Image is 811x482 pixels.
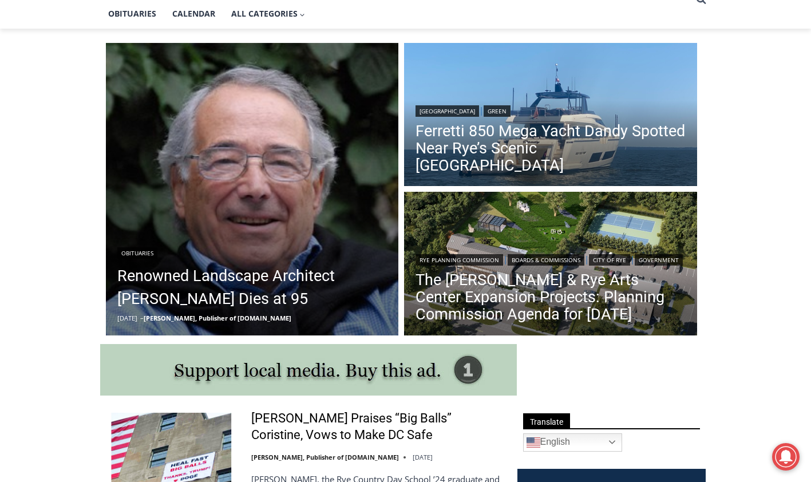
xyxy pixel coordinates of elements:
[484,105,511,117] a: Green
[75,15,283,37] div: Book [PERSON_NAME]'s Good Humor for Your Drive by Birthday
[251,453,399,461] a: [PERSON_NAME], Publisher of [DOMAIN_NAME]
[100,344,517,396] img: support local media, buy this ad
[1,115,115,143] a: Open Tues. - Sun. [PHONE_NUMBER]
[340,3,413,52] a: Book [PERSON_NAME]'s Good Humor for Your Event
[275,111,555,143] a: Intern @ [DOMAIN_NAME]
[106,43,399,336] a: Read More Renowned Landscape Architect Peter Rolland Dies at 95
[117,264,387,310] a: Renowned Landscape Architect [PERSON_NAME] Dies at 95
[117,314,137,322] time: [DATE]
[508,254,584,266] a: Boards & Commissions
[416,105,479,117] a: [GEOGRAPHIC_DATA]
[416,271,686,323] a: The [PERSON_NAME] & Rye Arts Center Expansion Projects: Planning Commission Agenda for [DATE]
[117,247,157,259] a: Obituaries
[349,12,398,44] h4: Book [PERSON_NAME]'s Good Humor for Your Event
[289,1,541,111] div: "[PERSON_NAME] and I covered the [DATE] Parade, which was a really eye opening experience as I ha...
[416,254,503,266] a: Rye Planning Commission
[635,254,683,266] a: Government
[589,254,630,266] a: City of Rye
[523,433,622,452] a: English
[299,114,531,140] span: Intern @ [DOMAIN_NAME]
[251,410,503,443] a: [PERSON_NAME] Praises “Big Balls” Coristine, Vows to Make DC Safe
[416,252,686,266] div: | | |
[404,43,697,189] a: Read More Ferretti 850 Mega Yacht Dandy Spotted Near Rye’s Scenic Parsonage Point
[106,43,399,336] img: Obituary - Peter George Rolland
[404,192,697,338] a: Read More The Osborn & Rye Arts Center Expansion Projects: Planning Commission Agenda for Tuesday...
[523,413,570,429] span: Translate
[3,118,112,161] span: Open Tues. - Sun. [PHONE_NUMBER]
[277,1,346,52] img: s_800_d653096d-cda9-4b24-94f4-9ae0c7afa054.jpeg
[413,453,433,461] time: [DATE]
[416,123,686,174] a: Ferretti 850 Mega Yacht Dandy Spotted Near Rye’s Scenic [GEOGRAPHIC_DATA]
[118,72,168,137] div: "the precise, almost orchestrated movements of cutting and assembling sushi and [PERSON_NAME] mak...
[140,314,144,322] span: –
[404,192,697,338] img: (PHOTO: The Rye Arts Center has developed a conceptual plan and renderings for the development of...
[404,43,697,189] img: (PHOTO: The 85' foot luxury yacht Dandy was parked just off Rye on Friday, August 8, 2025.)
[416,103,686,117] div: |
[527,436,540,449] img: en
[144,314,291,322] a: [PERSON_NAME], Publisher of [DOMAIN_NAME]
